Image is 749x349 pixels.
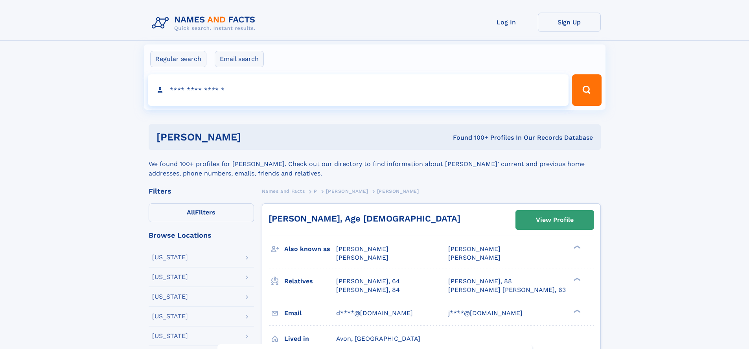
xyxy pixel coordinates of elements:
input: search input [148,74,569,106]
label: Filters [149,203,254,222]
span: P [314,188,317,194]
h3: Also known as [284,242,336,256]
span: [PERSON_NAME] [326,188,368,194]
span: All [187,209,195,216]
a: [PERSON_NAME], 64 [336,277,400,286]
span: [PERSON_NAME] [377,188,419,194]
a: [PERSON_NAME] [PERSON_NAME], 63 [448,286,566,294]
span: [PERSON_NAME] [336,254,388,261]
a: Log In [475,13,538,32]
a: P [314,186,317,196]
div: ❯ [572,277,581,282]
span: [PERSON_NAME] [448,245,501,253]
h3: Email [284,307,336,320]
div: Browse Locations [149,232,254,239]
img: Logo Names and Facts [149,13,262,34]
a: [PERSON_NAME] [326,186,368,196]
h3: Relatives [284,275,336,288]
a: Names and Facts [262,186,305,196]
a: Sign Up [538,13,601,32]
div: [US_STATE] [152,294,188,300]
div: [US_STATE] [152,254,188,260]
h3: Lived in [284,332,336,345]
a: [PERSON_NAME], Age [DEMOGRAPHIC_DATA] [269,214,460,223]
div: [US_STATE] [152,333,188,339]
div: Found 100+ Profiles In Our Records Database [347,133,593,142]
div: We found 100+ profiles for [PERSON_NAME]. Check out our directory to find information about [PERS... [149,150,601,178]
div: View Profile [536,211,574,229]
span: [PERSON_NAME] [336,245,388,253]
div: [US_STATE] [152,274,188,280]
label: Email search [215,51,264,67]
button: Search Button [572,74,601,106]
div: Filters [149,188,254,195]
div: ❯ [572,308,581,314]
div: ❯ [572,245,581,250]
div: [US_STATE] [152,313,188,319]
label: Regular search [150,51,206,67]
a: View Profile [516,211,594,229]
a: [PERSON_NAME], 84 [336,286,400,294]
a: [PERSON_NAME], 88 [448,277,512,286]
span: [PERSON_NAME] [448,254,501,261]
h1: [PERSON_NAME] [156,132,347,142]
span: Avon, [GEOGRAPHIC_DATA] [336,335,420,342]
